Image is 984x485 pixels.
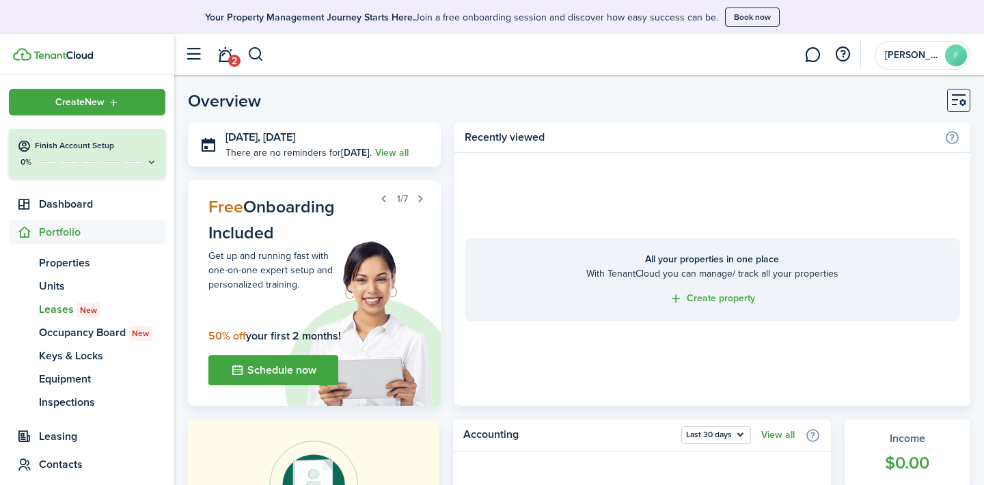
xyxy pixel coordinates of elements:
[225,145,372,160] p: There are no reminders for .
[465,129,938,145] home-widget-title: Recently viewed
[831,43,854,66] button: Open resource center
[180,42,206,68] button: Open sidebar
[39,255,165,271] span: Properties
[725,8,780,27] button: Book now
[858,430,957,447] widget-stats-title: Income
[9,89,165,115] button: Open menu
[208,249,336,292] p: Get up and running fast with one-on-one expert setup and personalized training.
[858,450,957,476] widget-stats-count: $0.00
[9,251,165,275] a: Properties
[39,301,165,318] span: Leases
[39,324,165,341] span: Occupancy Board
[478,266,946,281] home-placeholder-description: With TenantCloud you can manage/ track all your properties
[9,368,165,391] a: Equipment
[39,371,165,387] span: Equipment
[397,192,408,206] span: 1/7
[681,426,751,444] button: Last 30 days
[341,145,370,160] b: [DATE]
[80,304,97,316] span: New
[375,145,409,160] a: View all
[478,252,946,266] home-placeholder-title: All your properties in one place
[225,129,430,146] h3: [DATE], [DATE]
[132,327,149,339] span: New
[411,189,430,208] button: Next step
[799,38,825,72] a: Messaging
[17,156,34,168] p: 0%
[9,321,165,344] a: Occupancy BoardNew
[266,239,441,406] img: Onboarding schedule assistant
[205,10,415,25] b: Your Property Management Journey Starts Here.
[669,291,755,307] a: Create property
[208,355,338,385] button: Schedule now
[681,426,751,444] button: Open menu
[13,48,31,61] img: TenantCloud
[188,92,261,109] header-page-title: Overview
[39,278,165,294] span: Units
[55,98,105,107] span: Create New
[9,344,165,368] a: Keys & Locks
[247,43,264,66] button: Search
[9,275,165,298] a: Units
[212,38,238,72] a: Notifications
[208,328,341,344] b: your first 2 months!
[33,51,93,59] img: TenantCloud
[35,140,157,152] h4: Finish Account Setup
[39,394,165,411] span: Inspections
[208,194,366,245] h4: Onboarding Included
[9,391,165,414] a: Inspections
[39,456,165,473] span: Contacts
[39,348,165,364] span: Keys & Locks
[39,196,165,212] span: Dashboard
[947,89,970,112] button: Customise
[228,55,241,67] span: 2
[374,189,394,208] button: Prev step
[945,44,967,66] avatar-text: F
[9,298,165,321] a: LeasesNew
[205,10,718,25] p: Join a free onboarding session and discover how easy success can be.
[9,129,165,178] button: Finish Account Setup0%
[208,328,246,344] span: 50% off
[463,426,674,444] home-widget-title: Accounting
[885,51,940,60] span: Fernando
[39,428,165,445] span: Leasing
[761,430,795,441] a: View all
[39,224,165,240] span: Portfolio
